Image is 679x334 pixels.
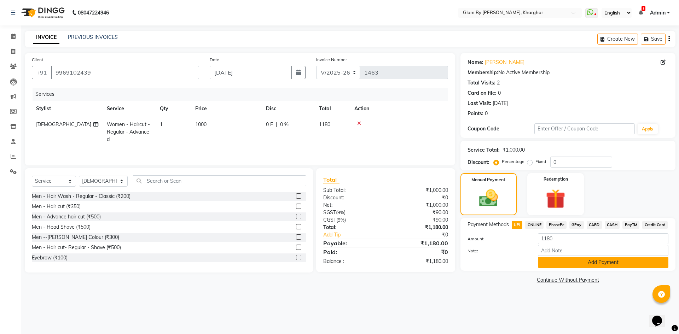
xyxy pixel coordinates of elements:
[512,221,523,229] span: UPI
[36,121,91,128] span: [DEMOGRAPHIC_DATA]
[385,258,453,265] div: ₹1,180.00
[649,306,672,327] iframe: chat widget
[68,34,118,40] a: PREVIOUS INVOICES
[538,257,668,268] button: Add Payment
[318,209,385,216] div: ( )
[32,223,91,231] div: Men - Head Shave (₹500)
[587,221,602,229] span: CARD
[385,248,453,256] div: ₹0
[385,209,453,216] div: ₹90.00
[32,101,103,117] th: Stylist
[385,239,453,247] div: ₹1,180.00
[605,221,620,229] span: CASH
[525,221,544,229] span: ONLINE
[51,66,199,79] input: Search by Name/Mobile/Email/Code
[133,175,306,186] input: Search or Scan
[544,176,568,182] label: Redemption
[468,100,491,107] div: Last Visit:
[280,121,289,128] span: 0 %
[597,34,638,45] button: Create New
[622,221,639,229] span: PayTM
[156,101,191,117] th: Qty
[103,101,156,117] th: Service
[319,121,330,128] span: 1180
[33,88,453,101] div: Services
[323,209,336,216] span: SGST
[468,89,497,97] div: Card on file:
[642,221,668,229] span: Credit Card
[385,224,453,231] div: ₹1,180.00
[160,121,163,128] span: 1
[462,236,533,242] label: Amount:
[338,217,344,223] span: 9%
[32,254,68,262] div: Eyebrow (₹100)
[638,124,658,134] button: Apply
[498,89,501,97] div: 0
[318,248,385,256] div: Paid:
[468,159,489,166] div: Discount:
[318,239,385,247] div: Payable:
[32,234,119,241] div: Men --[PERSON_NAME] Colour (₹300)
[385,187,453,194] div: ₹1,000.00
[468,125,534,133] div: Coupon Code
[503,146,525,154] div: ₹1,000.00
[276,121,277,128] span: |
[262,101,315,117] th: Disc
[462,248,533,254] label: Note:
[535,158,546,165] label: Fixed
[468,110,483,117] div: Points:
[493,100,508,107] div: [DATE]
[266,121,273,128] span: 0 F
[318,258,385,265] div: Balance :
[33,31,59,44] a: INVOICE
[497,79,500,87] div: 2
[639,10,643,16] a: 1
[471,177,505,183] label: Manual Payment
[32,66,52,79] button: +91
[468,79,495,87] div: Total Visits:
[468,69,498,76] div: Membership:
[650,9,666,17] span: Admin
[468,146,500,154] div: Service Total:
[642,6,645,11] span: 1
[210,57,219,63] label: Date
[32,193,130,200] div: Men - Hair Wash - Regular - Classic (₹200)
[569,221,584,229] span: GPay
[546,221,567,229] span: PhonePe
[315,101,350,117] th: Total
[318,194,385,201] div: Discount:
[195,121,207,128] span: 1000
[318,187,385,194] div: Sub Total:
[540,187,571,211] img: _gift.svg
[473,187,504,209] img: _cash.svg
[32,244,121,251] div: Men - Hair cut- Regular - Shave (₹500)
[323,217,336,223] span: CGST
[538,245,668,256] input: Add Note
[318,231,397,239] a: Add Tip
[485,110,488,117] div: 0
[641,34,666,45] button: Save
[397,231,453,239] div: ₹0
[32,203,81,210] div: Men - Hair cut (₹350)
[191,101,262,117] th: Price
[385,201,453,209] div: ₹1,000.00
[18,3,66,23] img: logo
[350,101,448,117] th: Action
[468,59,483,66] div: Name:
[318,224,385,231] div: Total:
[32,57,43,63] label: Client
[468,221,509,228] span: Payment Methods
[337,210,344,215] span: 9%
[318,201,385,209] div: Net:
[32,213,101,221] div: Men - Advance hair cut (₹500)
[538,233,668,244] input: Amount
[385,216,453,224] div: ₹90.00
[323,176,339,183] span: Total
[502,158,524,165] label: Percentage
[534,123,635,134] input: Enter Offer / Coupon Code
[316,57,347,63] label: Invoice Number
[385,194,453,201] div: ₹0
[468,69,668,76] div: No Active Membership
[107,121,150,142] span: Women - Haircut - Regular - Advanced
[462,276,674,284] a: Continue Without Payment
